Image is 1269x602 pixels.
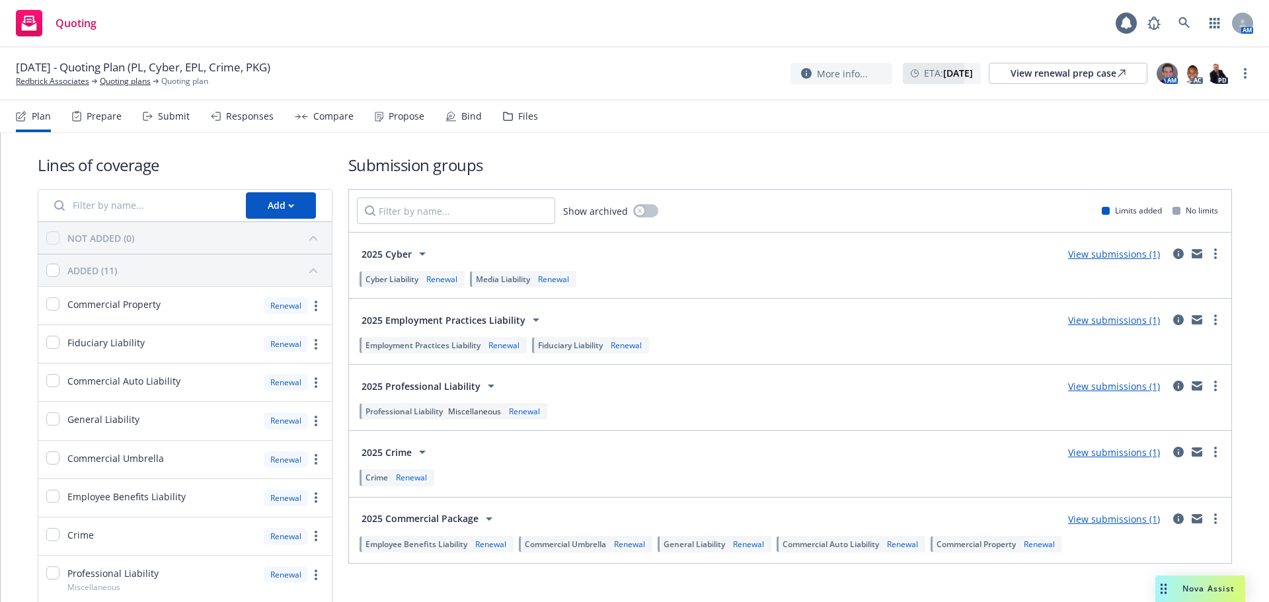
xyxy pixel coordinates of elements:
div: Files [518,111,538,122]
a: more [1208,246,1223,262]
div: Propose [389,111,424,122]
div: Renewal [264,374,308,391]
a: more [1208,444,1223,460]
a: more [308,451,324,467]
div: Renewal [264,490,308,506]
div: Renewal [506,406,543,417]
div: Drag to move [1155,576,1172,602]
input: Filter by name... [46,192,238,219]
div: Renewal [393,472,430,483]
button: 2025 Crime [357,439,435,465]
span: Employment Practices Liability [365,340,481,351]
a: mail [1189,312,1205,328]
a: View renewal prep case [989,63,1147,84]
a: more [308,413,324,429]
h1: Lines of coverage [38,154,332,176]
div: Renewal [884,539,921,550]
img: photo [1182,63,1203,84]
a: View submissions (1) [1068,314,1160,326]
span: Media Liability [476,274,530,285]
span: Quoting plan [161,75,208,87]
a: circleInformation [1171,246,1186,262]
a: more [308,567,324,583]
a: more [308,490,324,506]
div: Renewal [535,274,572,285]
div: Bind [461,111,482,122]
img: photo [1157,63,1178,84]
span: ETA : [924,66,973,80]
span: Quoting [56,18,96,28]
a: more [1208,312,1223,328]
div: Renewal [424,274,460,285]
span: General Liability [67,412,139,426]
a: Quoting plans [100,75,151,87]
img: photo [1207,63,1228,84]
div: Submit [158,111,190,122]
a: more [308,336,324,352]
a: mail [1189,378,1205,394]
button: ADDED (11) [67,260,324,281]
span: [DATE] - Quoting Plan (PL, Cyber, EPL, Crime, PKG) [16,59,270,75]
div: NOT ADDED (0) [67,231,134,245]
span: Professional Liability [67,566,159,580]
div: Limits added [1102,205,1162,216]
span: Commercial Auto Liability [67,374,180,388]
span: More info... [817,67,868,81]
span: 2025 Professional Liability [362,379,481,393]
div: Compare [313,111,354,122]
a: View submissions (1) [1068,513,1160,525]
a: more [1208,378,1223,394]
a: Quoting [11,5,102,42]
a: more [1237,65,1253,81]
div: Renewal [1021,539,1057,550]
div: Renewal [730,539,767,550]
a: Report a Bug [1141,10,1167,36]
div: Renewal [264,412,308,429]
button: More info... [790,63,892,85]
a: Search [1171,10,1198,36]
span: Miscellaneous [448,406,501,417]
div: Plan [32,111,51,122]
span: 2025 Crime [362,445,412,459]
span: Commercial Umbrella [67,451,164,465]
span: Show archived [563,204,628,218]
span: Fiduciary Liability [67,336,145,350]
button: 2025 Employment Practices Liability [357,307,549,333]
span: Commercial Auto Liability [783,539,879,550]
button: 2025 Commercial Package [357,506,502,532]
input: Filter by name... [357,198,555,224]
a: mail [1189,511,1205,527]
a: circleInformation [1171,444,1186,460]
span: Employee Benefits Liability [365,539,467,550]
div: Renewal [473,539,509,550]
button: 2025 Professional Liability [357,373,504,399]
a: circleInformation [1171,511,1186,527]
button: Add [246,192,316,219]
div: Renewal [608,340,644,351]
div: Renewal [264,336,308,352]
h1: Submission groups [348,154,1232,176]
a: mail [1189,246,1205,262]
a: more [1208,511,1223,527]
a: mail [1189,444,1205,460]
span: 2025 Commercial Package [362,511,479,525]
span: Employee Benefits Liability [67,490,186,504]
span: Fiduciary Liability [538,340,603,351]
span: 2025 Employment Practices Liability [362,313,525,327]
span: 2025 Cyber [362,247,412,261]
a: more [308,528,324,544]
div: ADDED (11) [67,264,117,278]
div: Prepare [87,111,122,122]
span: Nova Assist [1182,583,1235,594]
div: Renewal [611,539,648,550]
span: Cyber Liability [365,274,418,285]
strong: [DATE] [943,67,973,79]
span: Crime [365,472,388,483]
a: more [308,375,324,391]
span: Commercial Property [937,539,1016,550]
a: View submissions (1) [1068,380,1160,393]
span: Professional Liability [365,406,443,417]
button: Nova Assist [1155,576,1245,602]
a: circleInformation [1171,378,1186,394]
span: Commercial Property [67,297,161,311]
